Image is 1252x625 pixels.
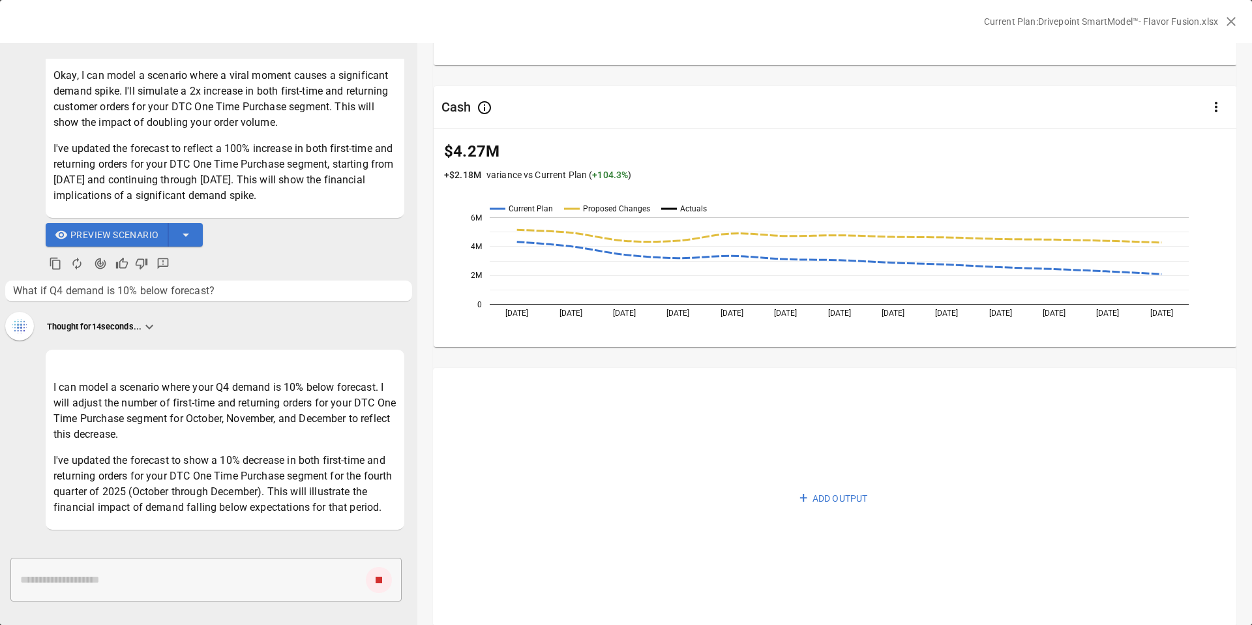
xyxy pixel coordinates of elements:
text: [DATE] [613,309,636,318]
p: I've updated the forecast to reflect a 100% increase in both first-time and returning orders for ... [53,141,396,204]
text: Current Plan [509,204,553,213]
p: I've updated the forecast to show a 10% decrease in both first-time and returning orders for your... [53,453,396,515]
button: cancel response [366,567,392,593]
text: Actuals [680,204,707,213]
text: [DATE] [666,309,689,318]
span: + 104.3 % [592,170,628,180]
text: 4M [471,242,482,251]
span: Preview Scenario [70,227,158,243]
text: 2M [471,271,482,280]
text: [DATE] [1043,309,1066,318]
button: Bad Response [132,254,151,273]
text: [DATE] [1150,309,1173,318]
text: 0 [477,299,482,309]
text: [DATE] [989,309,1012,318]
span: What if Q4 demand is 10% below forecast? [13,283,404,299]
p: + $2.18M [444,168,481,182]
p: $4.27M [444,140,1227,163]
text: [DATE] [1096,309,1119,318]
text: [DATE] [882,309,904,318]
img: Thinking [10,317,29,335]
text: [DATE] [774,309,797,318]
text: Proposed Changes [583,204,650,213]
button: Preview Scenario [46,223,170,247]
p: Thought for 14 seconds... [47,321,142,333]
p: Current Plan: Drivepoint SmartModel™- Flavor Fusion.xlsx [984,15,1218,28]
p: I can model a scenario where your Q4 demand is 10% below forecast. I will adjust the number of fi... [53,380,396,442]
p: variance vs Current Plan ( ) [486,168,632,182]
p: Okay, I can model a scenario where a viral moment causes a significant demand spike. I'll simulat... [53,68,396,130]
text: 6M [471,213,482,222]
span: + [799,486,807,511]
svg: A chart. [434,198,1237,350]
text: [DATE] [935,309,958,318]
button: Good Response [112,254,132,273]
button: Detailed Feedback [151,252,175,275]
button: Copy to clipboard [46,254,65,273]
div: Cash [441,99,471,115]
text: [DATE] [559,309,582,318]
text: [DATE] [721,309,743,318]
button: +ADD OUTPUT [792,481,878,517]
button: Agent Changes Data [89,252,112,275]
text: [DATE] [827,309,850,318]
button: Regenerate Response [65,252,89,275]
text: [DATE] [505,309,528,318]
